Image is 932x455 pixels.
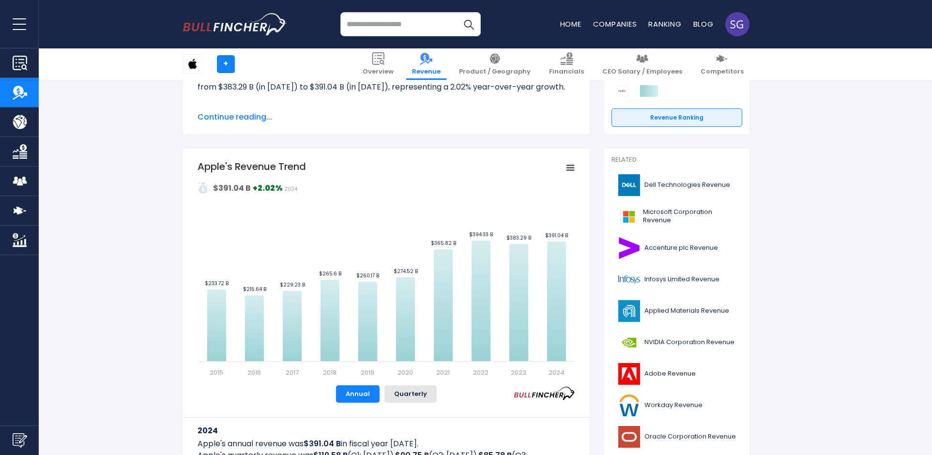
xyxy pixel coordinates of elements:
b: $391.04 B [304,438,341,449]
a: Companies [593,19,637,29]
a: Financials [543,48,590,80]
img: AAPL logo [183,55,202,73]
strong: $391.04 B [213,182,251,194]
p: Related [611,156,742,164]
img: DELL logo [617,174,642,196]
a: Blog [693,19,714,29]
span: Continue reading... [198,111,575,123]
button: Annual [336,385,380,403]
text: 2023 [511,368,526,377]
text: $215.64 B [243,286,266,293]
img: MSFT logo [617,206,640,227]
text: $394.33 B [469,231,493,238]
img: bullfincher logo [183,13,287,35]
a: Overview [357,48,399,80]
img: Sony Group Corporation competitors logo [616,85,628,97]
text: $265.6 B [319,270,341,277]
a: Home [560,19,581,29]
a: Revenue Ranking [611,108,742,127]
span: Competitors [701,68,744,76]
a: NVIDIA Corporation Revenue [611,329,742,356]
a: Competitors [695,48,749,80]
img: AMAT logo [617,300,642,322]
a: + [217,55,235,73]
span: Financials [549,68,584,76]
text: $274.52 B [393,268,417,275]
span: Product / Geography [459,68,531,76]
text: 2020 [397,368,413,377]
button: Search [457,12,481,36]
a: Infosys Limited Revenue [611,266,742,293]
text: $365.82 B [430,240,456,247]
a: Applied Materials Revenue [611,298,742,324]
span: Revenue [412,68,441,76]
text: 2016 [247,368,261,377]
text: 2019 [361,368,374,377]
img: ORCL logo [617,426,642,448]
text: 2021 [436,368,450,377]
text: $383.29 B [506,234,531,242]
img: INFY logo [617,269,642,290]
span: 2024 [284,185,297,193]
a: Workday Revenue [611,392,742,419]
p: Apple's annual revenue was in fiscal year [DATE]. [198,438,575,450]
text: $233.72 B [205,280,229,287]
img: ACN logo [617,237,642,259]
text: 2015 [210,368,223,377]
text: $260.17 B [356,272,379,279]
img: addasd [198,182,209,194]
a: Accenture plc Revenue [611,235,742,261]
span: Overview [363,68,394,76]
a: Adobe Revenue [611,361,742,387]
strong: +2.02% [253,182,283,194]
a: Oracle Corporation Revenue [611,424,742,450]
li: Apple's annual revenue was $391.04 B in fiscal year [DATE]. The annual revenue increased $7.75 B ... [198,70,575,93]
text: 2017 [285,368,298,377]
tspan: Apple's Revenue Trend [198,160,306,173]
span: CEO Salary / Employees [602,68,682,76]
a: Microsoft Corporation Revenue [611,203,742,230]
img: NVDA logo [617,332,642,353]
button: Quarterly [384,385,437,403]
a: Product / Geography [453,48,536,80]
h3: 2024 [198,425,575,437]
text: 2022 [473,368,489,377]
a: Revenue [406,48,446,80]
text: $391.04 B [545,232,568,239]
li: Apple's quarterly revenue was $94.04 B in the quarter ending [DATE]. The quarterly revenue increa... [198,105,575,139]
svg: Apple's Revenue Trend [198,160,575,378]
a: Go to homepage [183,13,287,35]
text: 2024 [548,368,564,377]
a: Ranking [648,19,681,29]
a: CEO Salary / Employees [596,48,688,80]
text: $229.23 B [279,281,305,288]
img: WDAY logo [617,394,642,416]
a: Dell Technologies Revenue [611,172,742,198]
img: ADBE logo [617,363,642,385]
text: 2018 [323,368,336,377]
